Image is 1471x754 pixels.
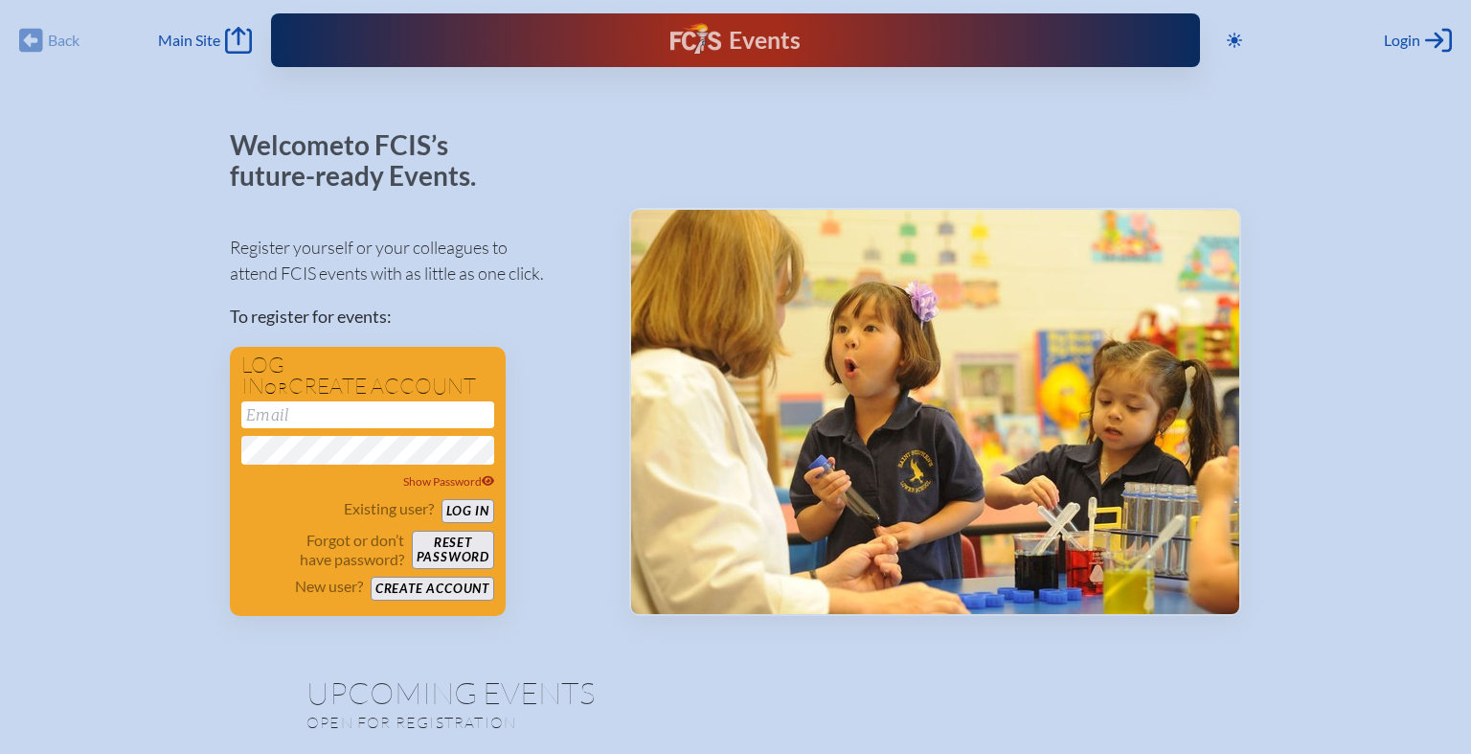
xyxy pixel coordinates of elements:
p: Register yourself or your colleagues to attend FCIS events with as little as one click. [230,235,599,286]
p: Forgot or don’t have password? [241,531,404,569]
button: Create account [371,577,494,601]
h1: Log in create account [241,354,494,398]
h1: Upcoming Events [306,677,1165,708]
img: Events [631,210,1239,614]
span: Login [1384,31,1420,50]
button: Log in [441,499,494,523]
span: or [264,378,288,398]
a: Main Site [158,27,252,54]
p: Existing user? [344,499,434,518]
div: FCIS Events — Future ready [534,23,938,57]
p: To register for events: [230,304,599,330]
span: Show Password [403,474,495,489]
p: Welcome to FCIS’s future-ready Events. [230,130,498,191]
input: Email [241,401,494,428]
p: New user? [295,577,363,596]
p: Open for registration [306,713,812,732]
button: Resetpassword [412,531,494,569]
span: Main Site [158,31,220,50]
